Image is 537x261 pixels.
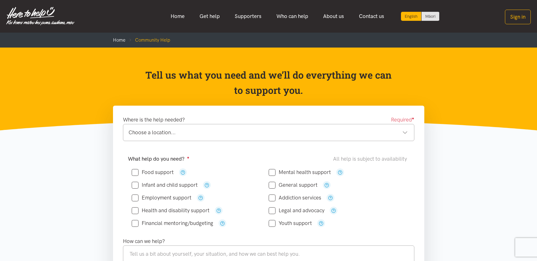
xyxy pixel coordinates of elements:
button: Sign in [505,10,531,24]
a: About us [316,10,351,23]
div: Choose a location... [129,128,408,137]
div: Current language [401,12,422,21]
label: Mental health support [269,170,331,175]
p: Tell us what you need and we’ll do everything we can to support you. [145,67,392,98]
span: Required [391,116,414,124]
label: Addiction services [269,195,321,200]
label: How can we help? [123,237,165,245]
a: Contact us [351,10,392,23]
div: Language toggle [401,12,440,21]
label: Infant and child support [132,182,198,188]
a: Get help [192,10,227,23]
img: Home [6,7,74,25]
label: Health and disability support [132,208,210,213]
a: Switch to Te Reo Māori [422,12,439,21]
a: Home [113,37,125,43]
sup: ● [187,155,190,160]
label: What help do you need? [128,155,190,163]
a: Supporters [227,10,269,23]
label: General support [269,182,318,188]
label: Food support [132,170,174,175]
label: Youth support [269,221,312,226]
li: Community Help [125,36,170,44]
sup: ● [412,116,414,121]
a: Who can help [269,10,316,23]
label: Where is the help needed? [123,116,185,124]
label: Employment support [132,195,191,200]
label: Legal and advocacy [269,208,324,213]
a: Home [163,10,192,23]
div: All help is subject to availability [333,155,409,163]
label: Financial mentoring/budgeting [132,221,213,226]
